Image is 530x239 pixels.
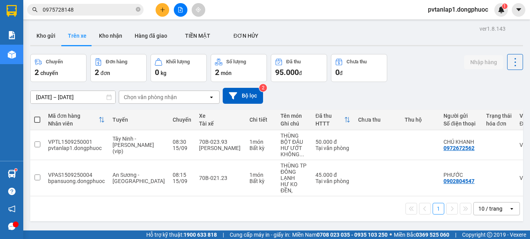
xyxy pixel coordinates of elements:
[281,162,308,181] div: THÙNG TP ĐÔNG LẠNH
[146,230,217,239] span: Hỗ trợ kỹ thuật:
[30,26,62,45] button: Kho gửi
[173,139,191,145] div: 08:30
[221,70,232,76] span: món
[443,172,478,178] div: PHƯỚC
[31,91,115,103] input: Select a date range.
[106,59,127,65] div: Đơn hàng
[7,5,17,17] img: logo-vxr
[185,33,210,39] span: TIỀN MẶT
[515,6,522,13] span: caret-down
[100,70,110,76] span: đơn
[215,68,219,77] span: 2
[286,59,301,65] div: Đã thu
[113,172,165,184] span: An Sương - [GEOGRAPHIC_DATA]
[315,120,344,127] div: HTTT
[160,7,165,12] span: plus
[156,3,169,17] button: plus
[8,223,16,230] span: message
[211,54,267,82] button: Số lượng2món
[281,181,308,194] div: HƯ KO ĐỀN,
[281,145,308,157] div: HƯ ƯỚT KHÔNG ĐỀN
[230,230,290,239] span: Cung cấp máy in - giấy in:
[128,26,173,45] button: Hàng đã giao
[192,3,205,17] button: aim
[43,5,134,14] input: Tìm tên, số ĐT hoặc mã đơn
[48,120,99,127] div: Nhân viên
[166,59,190,65] div: Khối lượng
[249,145,273,151] div: Bất kỳ
[44,110,109,130] th: Toggle SortBy
[249,139,273,145] div: 1 món
[486,120,512,127] div: hóa đơn
[48,139,105,145] div: VPTL1509250001
[35,68,39,77] span: 2
[443,139,478,145] div: CHÚ KHANH
[8,31,16,39] img: solution-icon
[512,3,525,17] button: caret-down
[48,178,105,184] div: bpansuong.dongphuoc
[315,178,350,184] div: Tại văn phòng
[173,145,191,151] div: 15/09
[226,59,246,65] div: Số lượng
[151,54,207,82] button: Khối lượng0kg
[478,205,502,213] div: 10 / trang
[300,151,304,157] span: ...
[46,59,63,65] div: Chuyến
[317,232,388,238] strong: 0708 023 035 - 0935 103 250
[199,120,242,127] div: Tài xế
[136,7,140,12] span: close-circle
[136,6,140,14] span: close-circle
[223,230,224,239] span: |
[443,120,478,127] div: Số điện thoại
[464,55,503,69] button: Nhập hàng
[178,7,183,12] span: file-add
[90,54,147,82] button: Đơn hàng2đơn
[299,70,302,76] span: đ
[174,3,187,17] button: file-add
[223,88,263,104] button: Bộ lọc
[199,175,242,181] div: 70B-021.23
[315,113,344,119] div: Đã thu
[173,117,191,123] div: Chuyến
[155,68,159,77] span: 0
[124,93,177,101] div: Chọn văn phòng nhận
[416,232,449,238] strong: 0369 525 060
[502,3,507,9] sup: 1
[113,136,154,154] span: Tây Ninh - [PERSON_NAME] (vip)
[249,172,273,178] div: 1 món
[173,178,191,184] div: 15/09
[161,70,166,76] span: kg
[394,230,449,239] span: Miền Bắc
[339,70,343,76] span: đ
[281,120,308,127] div: Ghi chú
[95,68,99,77] span: 2
[292,230,388,239] span: Miền Nam
[390,233,392,236] span: ⚪️
[15,169,17,171] sup: 1
[196,7,201,12] span: aim
[335,68,339,77] span: 0
[498,6,505,13] img: icon-new-feature
[443,178,475,184] div: 0902804547
[8,205,16,213] span: notification
[30,54,87,82] button: Chuyến2chuyến
[281,133,308,145] div: THÙNG BỘT ĐẬU
[32,7,38,12] span: search
[249,178,273,184] div: Bất kỳ
[199,113,242,119] div: Xe
[443,145,475,151] div: 0972672562
[455,230,456,239] span: |
[259,84,267,92] sup: 2
[48,145,105,151] div: pvtanlap1.dongphuoc
[358,117,397,123] div: Chưa thu
[199,139,242,145] div: 70B-023.93
[93,26,128,45] button: Kho nhận
[48,172,105,178] div: VPAS1509250004
[199,145,242,151] div: [PERSON_NAME]
[173,172,191,178] div: 08:15
[8,188,16,195] span: question-circle
[275,68,299,77] span: 95.000
[40,70,58,76] span: chuyến
[487,232,492,237] span: copyright
[281,113,308,119] div: Tên món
